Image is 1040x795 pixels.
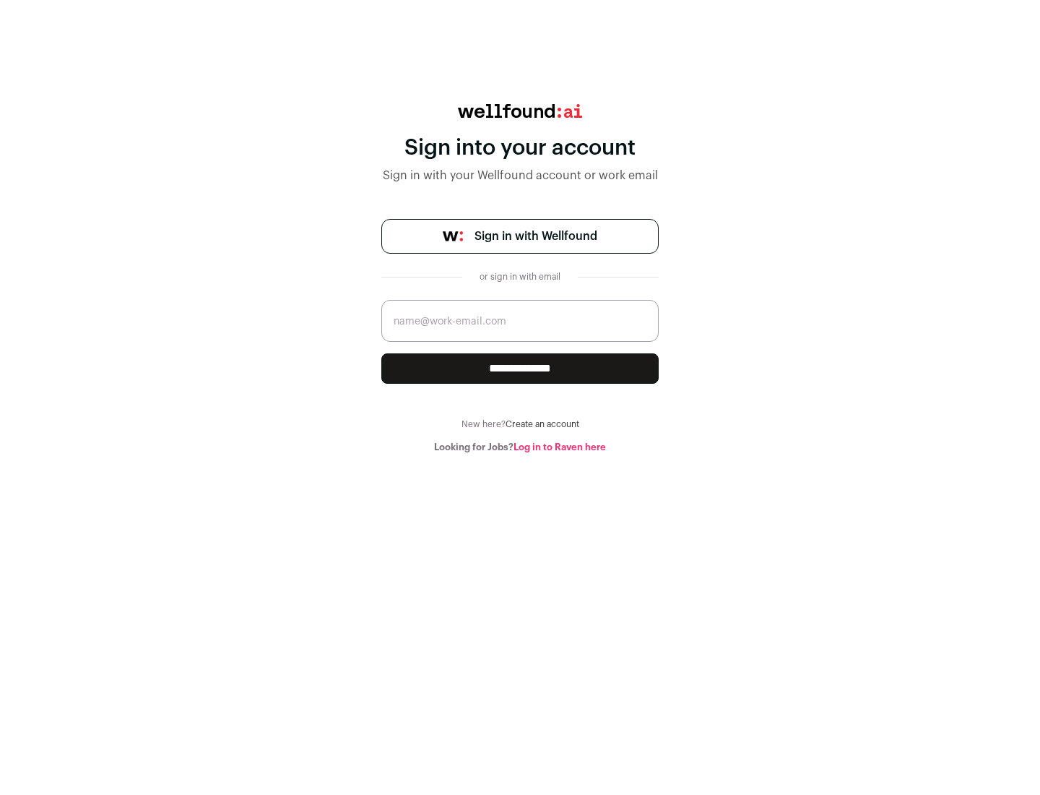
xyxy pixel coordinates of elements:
[381,135,659,161] div: Sign into your account
[381,167,659,184] div: Sign in with your Wellfound account or work email
[381,219,659,254] a: Sign in with Wellfound
[513,442,606,452] a: Log in to Raven here
[381,442,659,453] div: Looking for Jobs?
[506,420,579,429] a: Create an account
[443,231,463,241] img: wellfound-symbol-flush-black-fb3c872781a75f747ccb3a119075da62bfe97bd399995f84a933054e44a575c4.png
[381,300,659,342] input: name@work-email.com
[474,271,566,283] div: or sign in with email
[381,418,659,430] div: New here?
[458,104,582,118] img: wellfound:ai
[474,228,597,245] span: Sign in with Wellfound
